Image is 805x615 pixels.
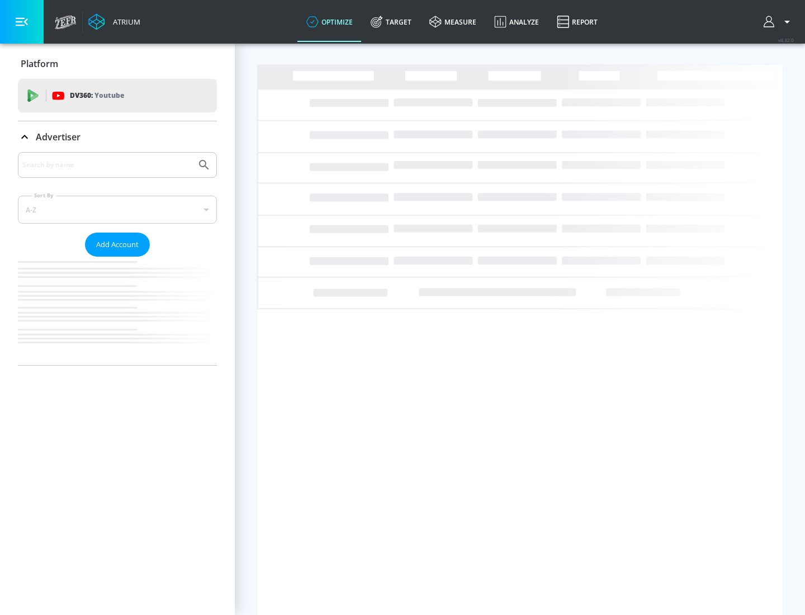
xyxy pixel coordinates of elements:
[36,131,80,143] p: Advertiser
[108,17,140,27] div: Atrium
[485,2,548,42] a: Analyze
[778,37,794,43] span: v 4.32.0
[18,79,217,112] div: DV360: Youtube
[94,89,124,101] p: Youtube
[548,2,607,42] a: Report
[420,2,485,42] a: measure
[18,121,217,153] div: Advertiser
[297,2,362,42] a: optimize
[18,196,217,224] div: A-Z
[70,89,124,102] p: DV360:
[21,58,58,70] p: Platform
[96,238,139,251] span: Add Account
[18,48,217,79] div: Platform
[85,233,150,257] button: Add Account
[362,2,420,42] a: Target
[18,152,217,365] div: Advertiser
[22,158,192,172] input: Search by name
[88,13,140,30] a: Atrium
[32,192,56,199] label: Sort By
[18,257,217,365] nav: list of Advertiser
